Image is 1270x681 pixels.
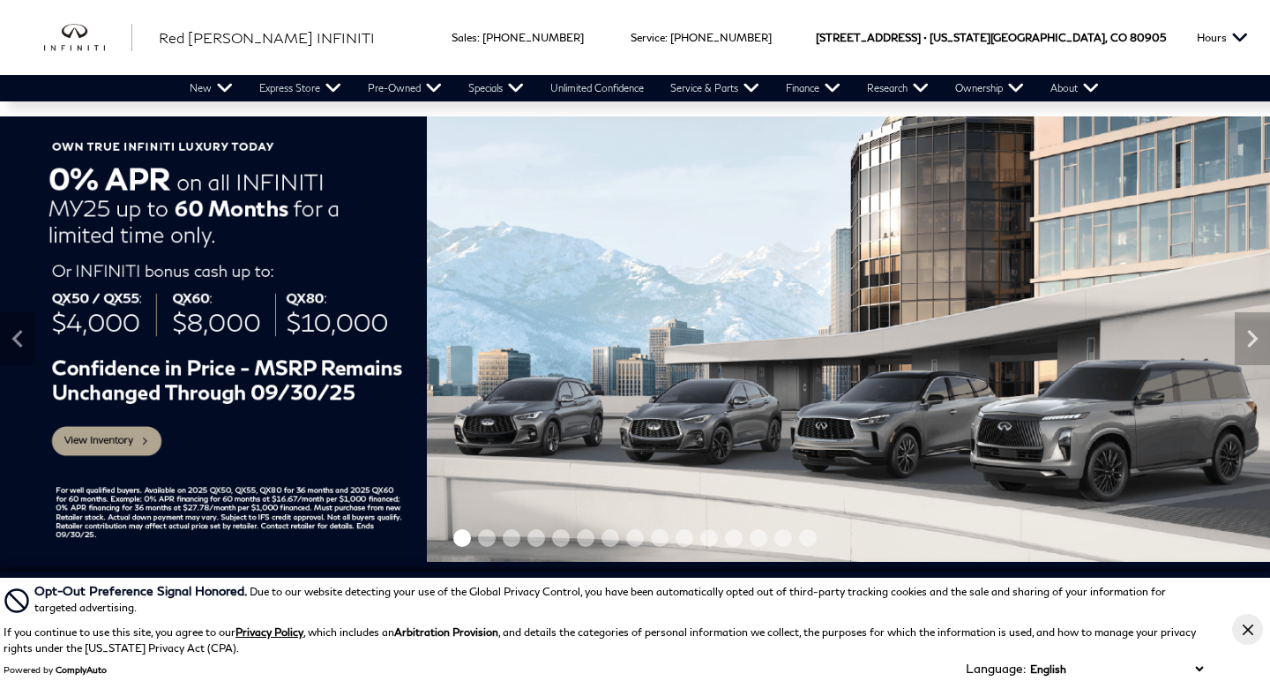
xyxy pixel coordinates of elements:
a: Finance [773,75,854,101]
button: Close Button [1232,614,1263,645]
div: Next [1235,312,1270,365]
a: About [1037,75,1112,101]
a: Express Store [246,75,355,101]
a: Research [854,75,942,101]
a: Ownership [942,75,1037,101]
p: If you continue to use this site, you agree to our , which includes an , and details the categori... [4,625,1196,655]
a: ComplyAuto [56,664,107,675]
span: Go to slide 10 [676,529,693,547]
strong: Arbitration Provision [394,625,498,639]
span: Service [631,31,665,44]
span: Go to slide 5 [552,529,570,547]
img: INFINITI [44,24,132,52]
span: Sales [452,31,477,44]
nav: Main Navigation [176,75,1112,101]
span: Go to slide 4 [527,529,545,547]
a: Unlimited Confidence [537,75,657,101]
div: Due to our website detecting your use of the Global Privacy Control, you have been automatically ... [34,581,1207,616]
div: Language: [966,662,1026,675]
span: Go to slide 11 [700,529,718,547]
span: Red [PERSON_NAME] INFINITI [159,29,375,46]
a: [PHONE_NUMBER] [670,31,772,44]
a: Service & Parts [657,75,773,101]
span: Go to slide 14 [774,529,792,547]
a: Privacy Policy [235,625,303,639]
span: : [665,31,668,44]
a: Red [PERSON_NAME] INFINITI [159,27,375,49]
span: Go to slide 8 [626,529,644,547]
a: New [176,75,246,101]
a: infiniti [44,24,132,52]
span: : [477,31,480,44]
a: [PHONE_NUMBER] [482,31,584,44]
div: Powered by [4,664,107,675]
span: Go to slide 15 [799,529,817,547]
span: Go to slide 6 [577,529,594,547]
span: Go to slide 12 [725,529,743,547]
span: Go to slide 2 [478,529,496,547]
span: Go to slide 9 [651,529,669,547]
span: Opt-Out Preference Signal Honored . [34,583,250,598]
select: Language Select [1026,661,1207,677]
span: Go to slide 13 [750,529,767,547]
span: Go to slide 7 [601,529,619,547]
a: [STREET_ADDRESS] • [US_STATE][GEOGRAPHIC_DATA], CO 80905 [816,31,1166,44]
span: Go to slide 1 [453,529,471,547]
a: Pre-Owned [355,75,455,101]
span: Go to slide 3 [503,529,520,547]
a: Specials [455,75,537,101]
